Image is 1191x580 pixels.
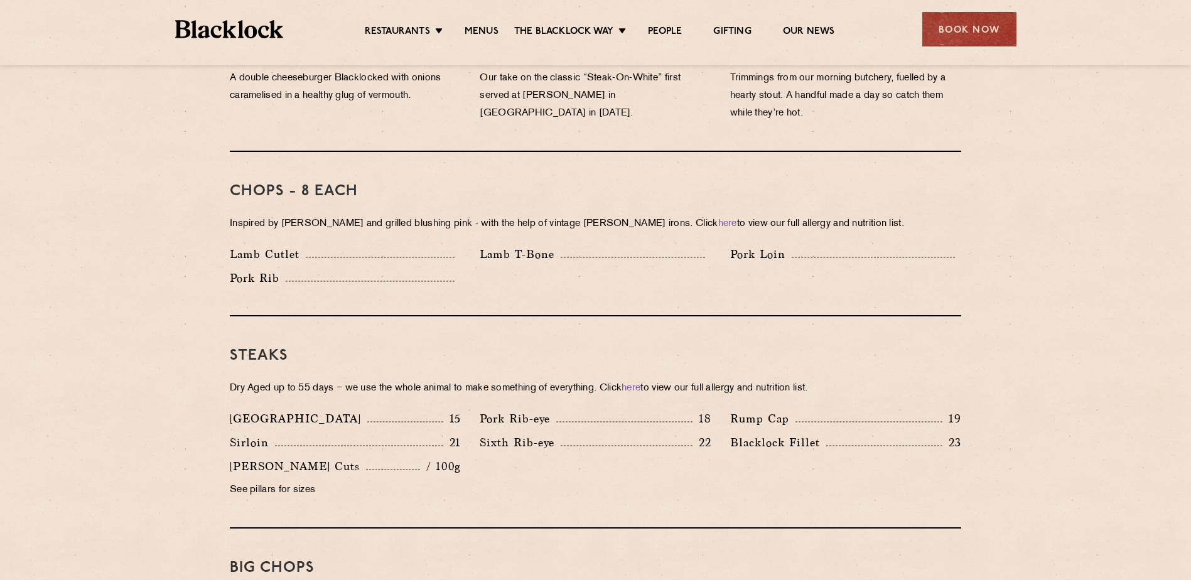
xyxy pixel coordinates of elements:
[230,215,961,233] p: Inspired by [PERSON_NAME] and grilled blushing pink - with the help of vintage [PERSON_NAME] iron...
[942,434,961,451] p: 23
[230,481,461,499] p: See pillars for sizes
[693,411,711,427] p: 18
[443,411,461,427] p: 15
[922,12,1016,46] div: Book Now
[230,458,366,475] p: [PERSON_NAME] Cuts
[713,26,751,40] a: Gifting
[480,245,561,263] p: Lamb T-Bone
[465,26,498,40] a: Menus
[730,245,792,263] p: Pork Loin
[230,410,367,427] p: [GEOGRAPHIC_DATA]
[783,26,835,40] a: Our News
[175,20,284,38] img: BL_Textured_Logo-footer-cropped.svg
[718,219,737,228] a: here
[230,560,961,576] h3: Big Chops
[730,410,795,427] p: Rump Cap
[230,245,306,263] p: Lamb Cutlet
[365,26,430,40] a: Restaurants
[230,348,961,364] h3: Steaks
[480,70,711,122] p: Our take on the classic “Steak-On-White” first served at [PERSON_NAME] in [GEOGRAPHIC_DATA] in [D...
[480,410,556,427] p: Pork Rib-eye
[622,384,640,393] a: here
[230,183,961,200] h3: Chops - 8 each
[230,380,961,397] p: Dry Aged up to 55 days − we use the whole animal to make something of everything. Click to view o...
[648,26,682,40] a: People
[942,411,961,427] p: 19
[230,269,286,287] p: Pork Rib
[443,434,461,451] p: 21
[230,434,275,451] p: Sirloin
[420,458,461,475] p: / 100g
[730,70,961,122] p: Trimmings from our morning butchery, fuelled by a hearty stout. A handful made a day so catch the...
[514,26,613,40] a: The Blacklock Way
[730,434,826,451] p: Blacklock Fillet
[480,434,561,451] p: Sixth Rib-eye
[230,70,461,105] p: A double cheeseburger Blacklocked with onions caramelised in a healthy glug of vermouth.
[693,434,711,451] p: 22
